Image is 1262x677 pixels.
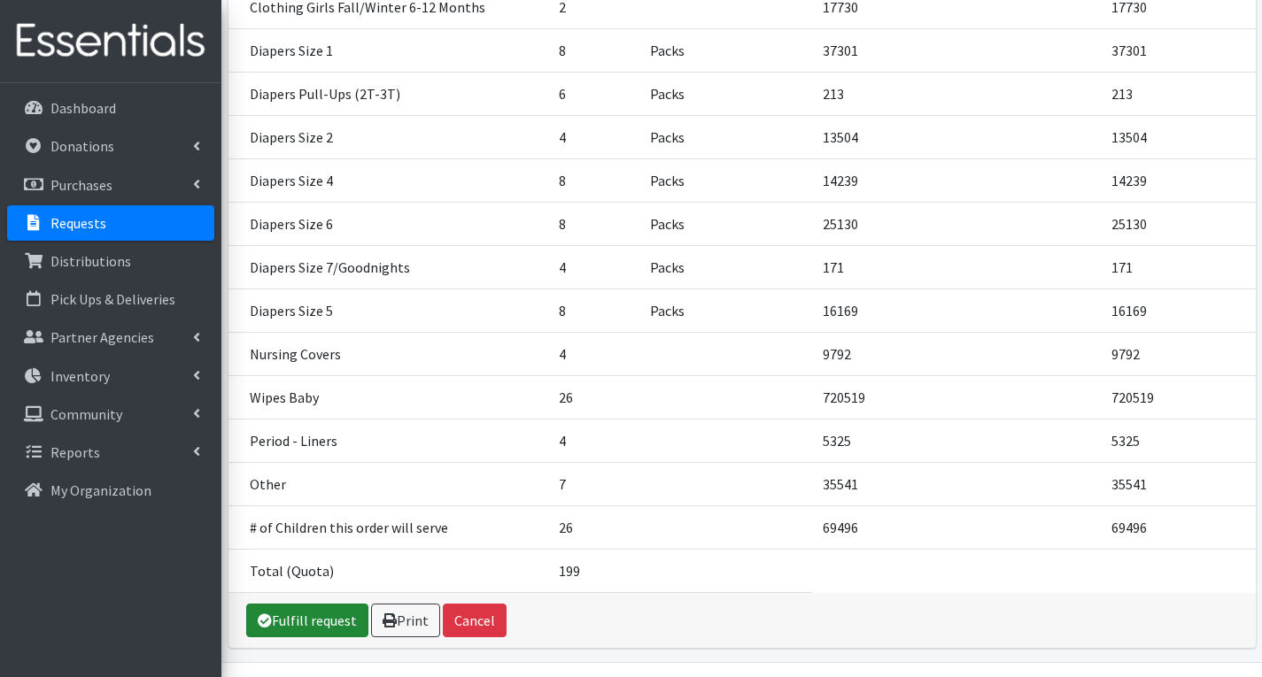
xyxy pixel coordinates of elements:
td: Packs [639,288,812,332]
a: Dashboard [7,90,214,126]
td: 171 [1101,245,1256,288]
td: 720519 [812,375,1101,419]
p: Donations [50,137,114,155]
a: Requests [7,205,214,241]
td: Packs [639,245,812,288]
td: 9792 [1101,332,1256,375]
p: Pick Ups & Deliveries [50,290,175,308]
td: 14239 [812,158,1101,202]
td: 9792 [812,332,1101,375]
td: 26 [548,375,639,419]
td: Other [228,462,549,505]
p: Dashboard [50,99,116,117]
td: 14239 [1101,158,1256,202]
p: Partner Agencies [50,328,154,346]
td: 5325 [812,419,1101,462]
td: 6 [548,72,639,115]
a: Community [7,396,214,432]
td: Packs [639,158,812,202]
p: Reports [50,443,100,461]
a: Fulfill request [246,604,368,637]
td: Packs [639,72,812,115]
td: 35541 [1101,462,1256,505]
td: 37301 [1101,28,1256,72]
a: Partner Agencies [7,319,214,355]
td: 25130 [1101,202,1256,245]
td: 8 [548,202,639,245]
p: Requests [50,214,106,232]
button: Cancel [443,604,507,637]
td: 69496 [1101,505,1256,549]
td: Diapers Size 4 [228,158,549,202]
td: 4 [548,332,639,375]
a: Inventory [7,358,214,394]
td: Nursing Covers [228,332,549,375]
p: Inventory [50,367,110,385]
a: Print [371,604,440,637]
td: 16169 [812,288,1101,332]
td: 4 [548,419,639,462]
img: HumanEssentials [7,12,214,71]
p: Community [50,405,122,423]
td: Diapers Size 5 [228,288,549,332]
td: Diapers Size 7/Goodnights [228,245,549,288]
td: 13504 [1101,115,1256,158]
td: 8 [548,158,639,202]
td: 720519 [1101,375,1256,419]
td: 171 [812,245,1101,288]
td: Wipes Baby [228,375,549,419]
td: 69496 [812,505,1101,549]
a: Pick Ups & Deliveries [7,281,214,317]
a: Distributions [7,243,214,279]
td: # of Children this order will serve [228,505,549,549]
td: 37301 [812,28,1101,72]
td: 25130 [812,202,1101,245]
td: Packs [639,115,812,158]
td: Total (Quota) [228,549,549,592]
a: Donations [7,128,214,164]
td: 7 [548,462,639,505]
td: 13504 [812,115,1101,158]
td: 5325 [1101,419,1256,462]
p: Distributions [50,252,131,270]
td: 4 [548,115,639,158]
td: Packs [639,28,812,72]
td: 199 [548,549,639,592]
p: My Organization [50,481,151,499]
td: 26 [548,505,639,549]
td: Diapers Size 6 [228,202,549,245]
td: Diapers Size 1 [228,28,549,72]
td: 8 [548,28,639,72]
td: 16169 [1101,288,1256,332]
td: 35541 [812,462,1101,505]
a: My Organization [7,473,214,508]
td: 213 [1101,72,1256,115]
p: Purchases [50,176,112,194]
td: Packs [639,202,812,245]
td: 8 [548,288,639,332]
td: 213 [812,72,1101,115]
td: Period - Liners [228,419,549,462]
td: 4 [548,245,639,288]
a: Reports [7,435,214,470]
td: Diapers Size 2 [228,115,549,158]
td: Diapers Pull-Ups (2T-3T) [228,72,549,115]
a: Purchases [7,167,214,203]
